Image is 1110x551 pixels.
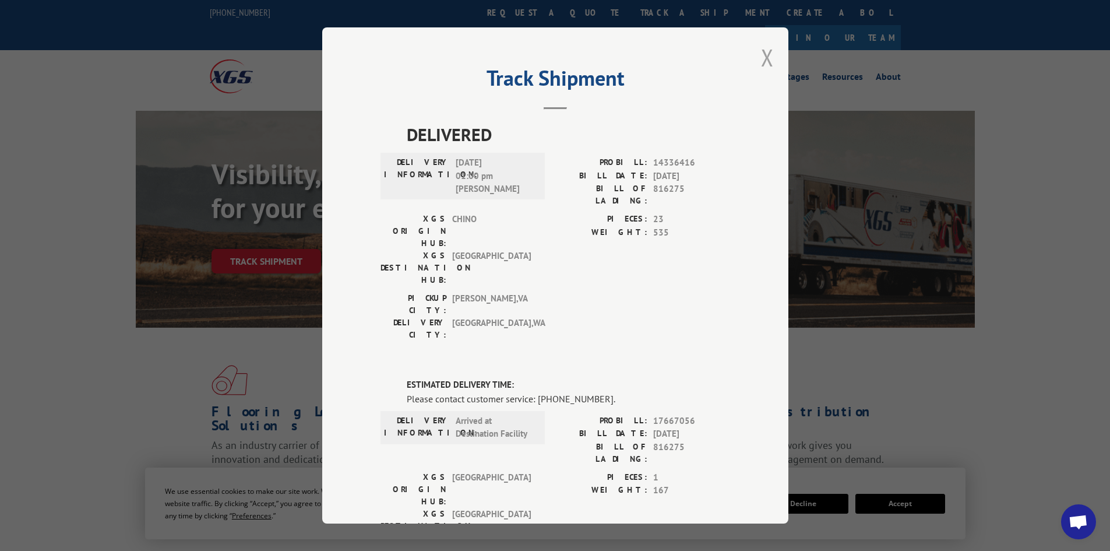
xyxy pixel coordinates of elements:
label: DELIVERY INFORMATION: [384,415,450,441]
span: 23 [653,213,730,226]
span: 167 [653,484,730,497]
label: XGS DESTINATION HUB: [380,508,446,545]
span: [GEOGRAPHIC_DATA] [452,508,531,545]
label: BILL OF LADING: [555,441,647,465]
span: [GEOGRAPHIC_DATA] [452,471,531,508]
span: [GEOGRAPHIC_DATA] , WA [452,317,531,341]
label: PROBILL: [555,156,647,170]
label: ESTIMATED DELIVERY TIME: [407,378,730,392]
span: 17667056 [653,415,730,428]
label: PROBILL: [555,415,647,428]
span: 14336416 [653,156,730,170]
span: [DATE] [653,170,730,183]
span: Arrived at Destination Facility [456,415,534,441]
span: [PERSON_NAME] , VA [452,292,531,317]
label: XGS ORIGIN HUB: [380,213,446,250]
span: [DATE] [653,427,730,441]
button: Close modal [761,42,774,73]
label: XGS DESTINATION HUB: [380,250,446,286]
label: BILL OF LADING: [555,183,647,207]
span: [GEOGRAPHIC_DATA] [452,250,531,286]
div: Please contact customer service: [PHONE_NUMBER]. [407,392,730,406]
label: BILL DATE: [555,170,647,183]
label: PIECES: [555,471,647,485]
label: DELIVERY CITY: [380,317,446,341]
label: WEIGHT: [555,484,647,497]
span: [DATE] 01:00 pm [PERSON_NAME] [456,156,534,196]
span: DELIVERED [407,121,730,148]
label: BILL DATE: [555,427,647,441]
span: 816275 [653,441,730,465]
span: 535 [653,226,730,240]
h2: Track Shipment [380,70,730,92]
label: WEIGHT: [555,226,647,240]
label: DELIVERY INFORMATION: [384,156,450,196]
span: 816275 [653,183,730,207]
span: 1 [653,471,730,485]
span: CHINO [452,213,531,250]
label: PIECES: [555,213,647,226]
label: XGS ORIGIN HUB: [380,471,446,508]
div: Open chat [1061,504,1096,539]
label: PICKUP CITY: [380,292,446,317]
